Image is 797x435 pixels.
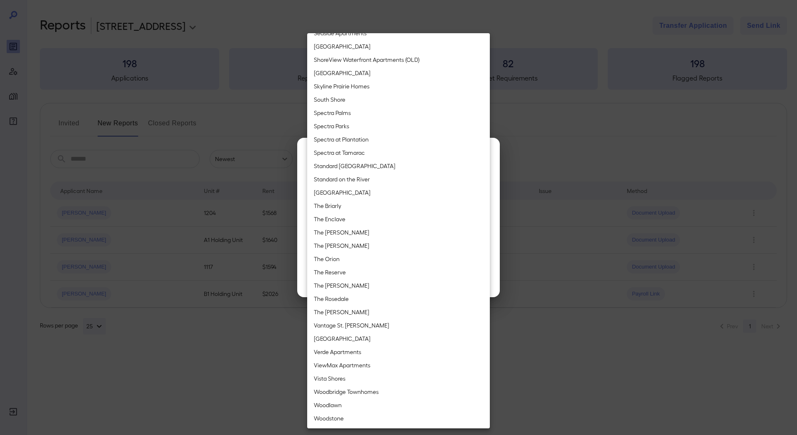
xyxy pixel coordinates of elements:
li: The Briarly [307,199,490,213]
li: Spectra Parks [307,120,490,133]
li: The [PERSON_NAME] [307,305,490,319]
li: Standard on the River [307,173,490,186]
li: Woodbridge Townhomes [307,385,490,398]
li: The Reserve [307,266,490,279]
li: [GEOGRAPHIC_DATA] [307,40,490,53]
li: The [PERSON_NAME] [307,279,490,292]
li: Spectra at Plantation [307,133,490,146]
li: The Orion [307,252,490,266]
li: South Shore [307,93,490,106]
li: Vantage St. [PERSON_NAME] [307,319,490,332]
li: The Enclave [307,213,490,226]
li: ShoreView Waterfront Apartments (OLD) [307,53,490,66]
li: Standard [GEOGRAPHIC_DATA] [307,159,490,173]
li: Woodlawn [307,398,490,412]
li: Spectra at Tamarac [307,146,490,159]
li: The [PERSON_NAME] [307,226,490,239]
li: [GEOGRAPHIC_DATA] [307,66,490,80]
li: Woodstone [307,412,490,425]
li: The Rosedale [307,292,490,305]
li: Seaside Apartments [307,27,490,40]
li: Verde Apartments [307,345,490,359]
li: [GEOGRAPHIC_DATA] [307,186,490,199]
li: Spectra Palms [307,106,490,120]
li: ViewMax Apartments [307,359,490,372]
li: [GEOGRAPHIC_DATA] [307,332,490,345]
li: The [PERSON_NAME] [307,239,490,252]
li: Skyline Prairie Homes [307,80,490,93]
li: Vista Shores [307,372,490,385]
